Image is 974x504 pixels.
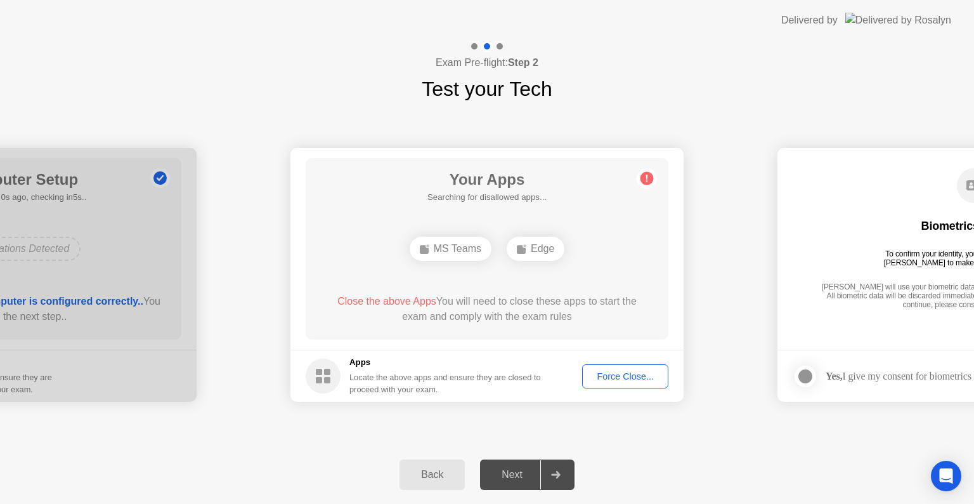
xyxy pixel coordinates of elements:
[410,237,491,261] div: MS Teams
[427,168,547,191] h1: Your Apps
[845,13,951,27] img: Delivered by Rosalyn
[508,57,538,68] b: Step 2
[349,371,542,395] div: Locate the above apps and ensure they are closed to proceed with your exam.
[507,237,564,261] div: Edge
[324,294,651,324] div: You will need to close these apps to start the exam and comply with the exam rules
[582,364,668,388] button: Force Close...
[781,13,838,28] div: Delivered by
[436,55,538,70] h4: Exam Pre-flight:
[337,296,436,307] span: Close the above Apps
[826,371,842,381] strong: Yes,
[403,469,461,481] div: Back
[349,356,542,369] h5: Apps
[422,74,552,104] h1: Test your Tech
[480,460,575,490] button: Next
[931,461,961,491] div: Open Intercom Messenger
[484,469,540,481] div: Next
[587,371,664,381] div: Force Close...
[399,460,465,490] button: Back
[427,191,547,204] h5: Searching for disallowed apps...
